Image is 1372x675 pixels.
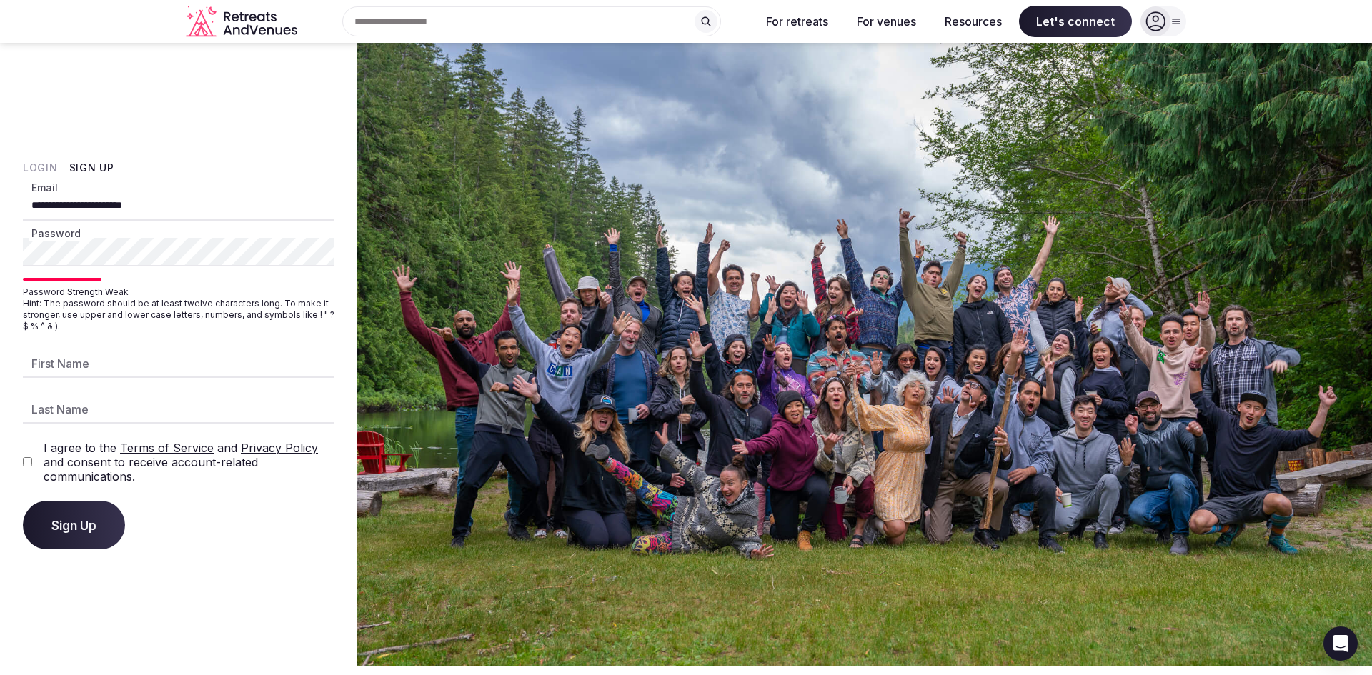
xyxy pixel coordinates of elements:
[51,518,96,532] span: Sign Up
[1323,626,1358,661] div: Open Intercom Messenger
[933,6,1013,37] button: Resources
[1019,6,1132,37] span: Let's connect
[44,441,334,484] label: I agree to the and and consent to receive account-related communications.
[23,501,125,549] button: Sign Up
[23,161,58,175] button: Login
[23,286,334,298] span: Password Strength: Weak
[120,441,214,455] a: Terms of Service
[69,161,114,175] button: Sign Up
[186,6,300,38] svg: Retreats and Venues company logo
[29,226,84,241] label: Password
[23,298,334,332] span: Hint: The password should be at least twelve characters long. To make it stronger, use upper and ...
[241,441,318,455] a: Privacy Policy
[845,6,928,37] button: For venues
[357,43,1372,666] img: My Account Background
[186,6,300,38] a: Visit the homepage
[755,6,840,37] button: For retreats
